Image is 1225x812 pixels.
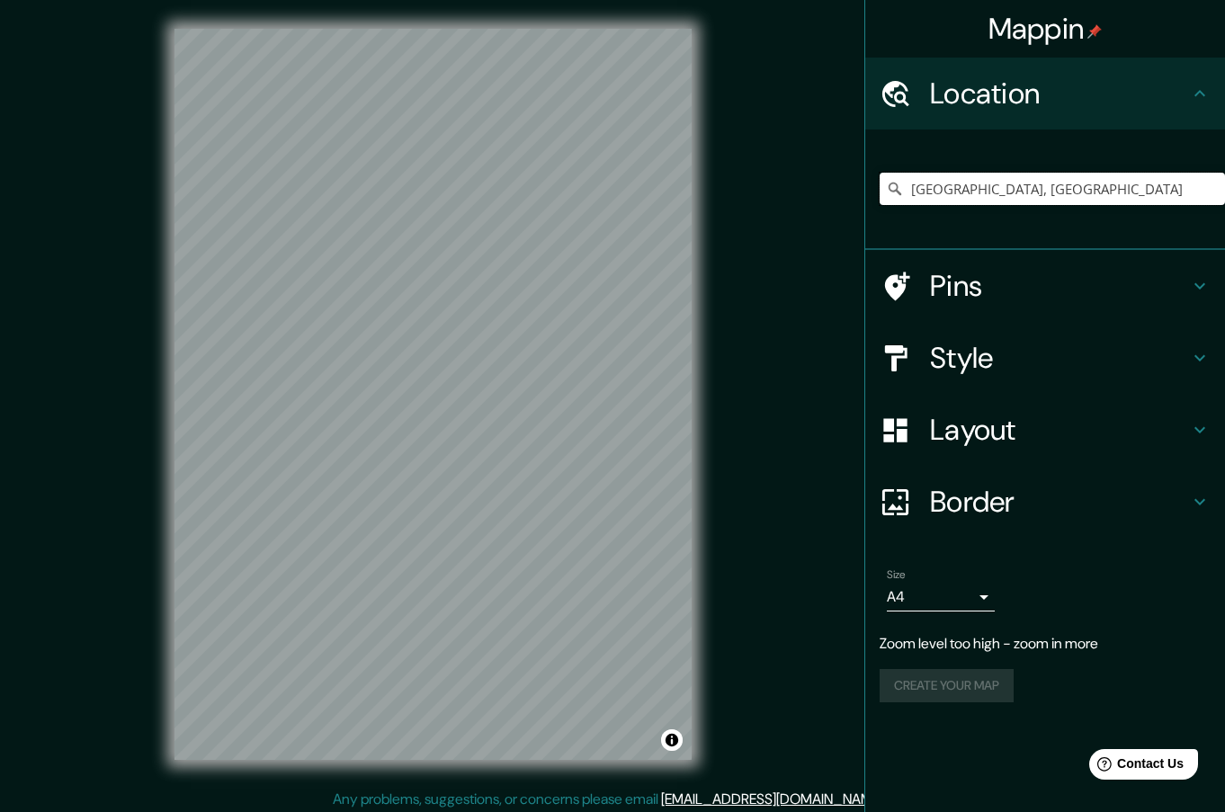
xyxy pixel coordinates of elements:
[1065,742,1205,792] iframe: Help widget launcher
[880,633,1211,655] p: Zoom level too high - zoom in more
[930,268,1189,304] h4: Pins
[865,250,1225,322] div: Pins
[930,484,1189,520] h4: Border
[880,173,1225,205] input: Pick your city or area
[865,322,1225,394] div: Style
[865,58,1225,129] div: Location
[865,466,1225,538] div: Border
[988,11,1103,47] h4: Mappin
[930,412,1189,448] h4: Layout
[930,76,1189,112] h4: Location
[865,394,1225,466] div: Layout
[1087,24,1102,39] img: pin-icon.png
[174,29,692,760] canvas: Map
[887,583,995,611] div: A4
[887,567,906,583] label: Size
[930,340,1189,376] h4: Style
[333,789,886,810] p: Any problems, suggestions, or concerns please email .
[661,729,683,751] button: Toggle attribution
[661,790,883,808] a: [EMAIL_ADDRESS][DOMAIN_NAME]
